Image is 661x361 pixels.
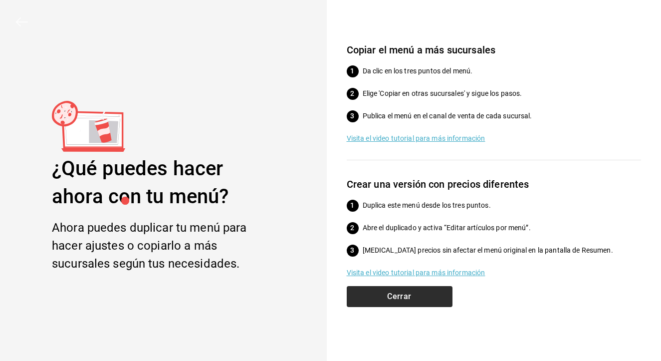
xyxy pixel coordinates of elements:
button: Cerrar [347,286,452,307]
div: Ahora puedes duplicar tu menú para hacer ajustes o copiarlo a más sucursales según tus necesidades. [52,219,275,273]
div: ¿Qué puedes hacer ahora con tu menú? [52,155,275,211]
p: Elige 'Copiar en otras sucursales' y sigue los pasos. [363,88,642,99]
p: [MEDICAL_DATA] precios sin afectar el menú original en la pantalla de Resumen. [363,245,642,256]
h6: Copiar el menú a más sucursales [347,42,642,58]
a: Visita el video tutorial para más información [347,133,642,144]
p: Da clic en los tres puntos del menú. [363,66,642,76]
h6: Crear una versión con precios diferentes [347,176,642,192]
a: Visita el video tutorial para más información [347,268,642,278]
p: Publica el menú en el canal de venta de cada sucursal. [363,111,642,121]
p: Abre el duplicado y activa “Editar artículos por menú”. [363,223,642,233]
p: Duplica este menú desde los tres puntos. [363,200,642,211]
